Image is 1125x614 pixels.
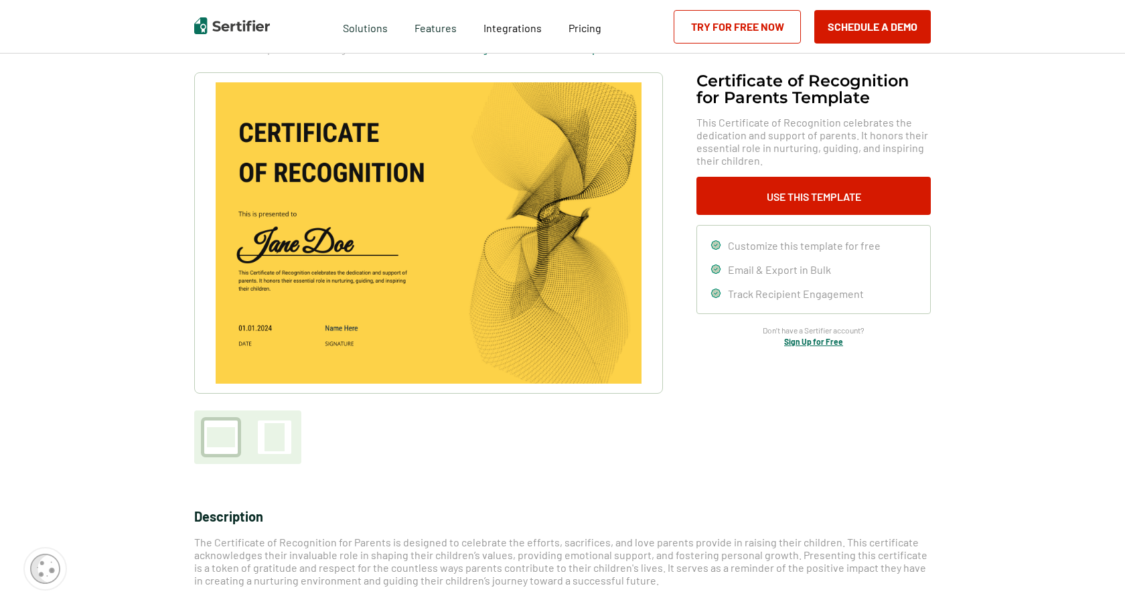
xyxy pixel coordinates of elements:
span: Solutions [343,18,388,35]
span: Track Recipient Engagement [728,287,864,300]
span: Integrations [483,21,542,34]
h1: Certificate of Recognition for Parents Template [696,72,931,106]
img: Certificate of Recognition for Parents Template [216,82,642,384]
img: Cookie Popup Icon [30,554,60,584]
a: Try for Free Now [674,10,801,44]
span: Don’t have a Sertifier account? [763,324,865,337]
span: Pricing [569,21,601,34]
span: Email & Export in Bulk [728,263,831,276]
span: Features [415,18,457,35]
span: Description [194,508,263,524]
span: The Certificate of Recognition for Parents is designed to celebrate the efforts, sacrifices, and ... [194,536,927,587]
a: Integrations [483,18,542,35]
img: Sertifier | Digital Credentialing Platform [194,17,270,34]
iframe: Chat Widget [1058,550,1125,614]
a: Pricing [569,18,601,35]
span: This Certificate of Recognition celebrates the dedication and support of parents. It honors their... [696,116,931,167]
button: Schedule a Demo [814,10,931,44]
a: Sign Up for Free [784,337,843,346]
span: Customize this template for free [728,239,881,252]
button: Use This Template [696,177,931,215]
